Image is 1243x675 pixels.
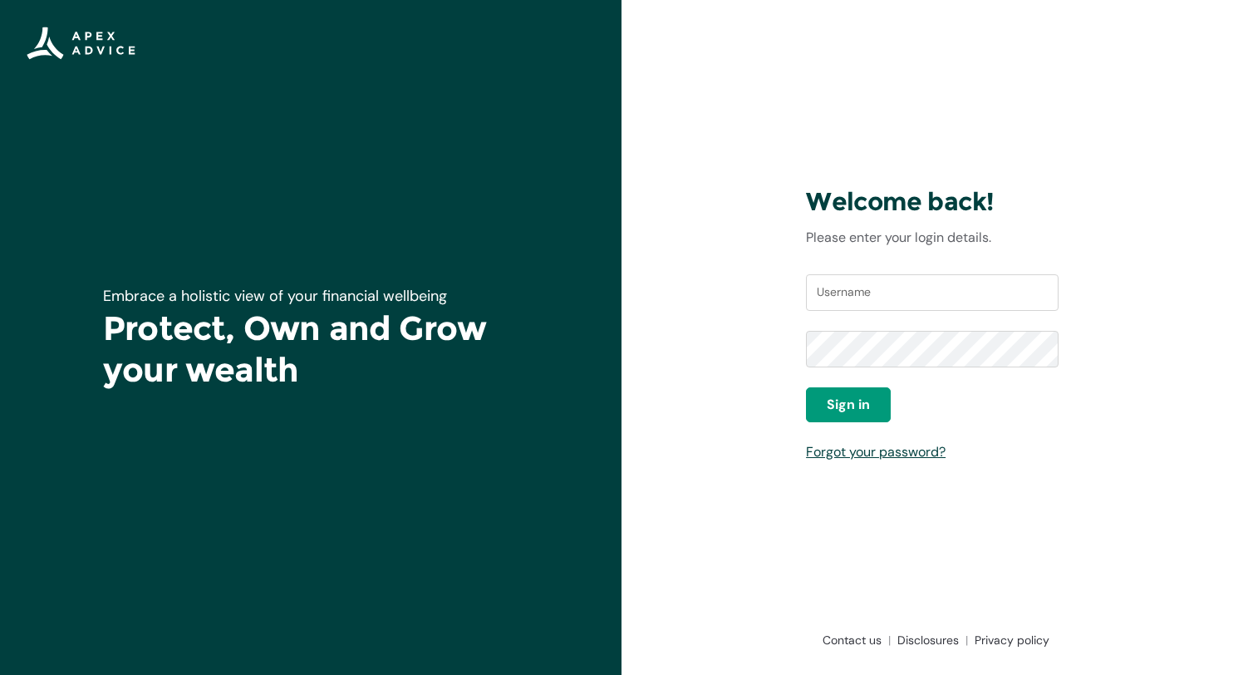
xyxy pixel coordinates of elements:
[806,387,891,422] button: Sign in
[806,274,1059,311] input: Username
[103,286,447,306] span: Embrace a holistic view of your financial wellbeing
[806,443,946,461] a: Forgot your password?
[891,632,968,648] a: Disclosures
[27,27,135,60] img: Apex Advice Group
[968,632,1049,648] a: Privacy policy
[827,395,870,415] span: Sign in
[816,632,891,648] a: Contact us
[103,308,518,391] h1: Protect, Own and Grow your wealth
[806,228,1059,248] p: Please enter your login details.
[806,186,1059,218] h3: Welcome back!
